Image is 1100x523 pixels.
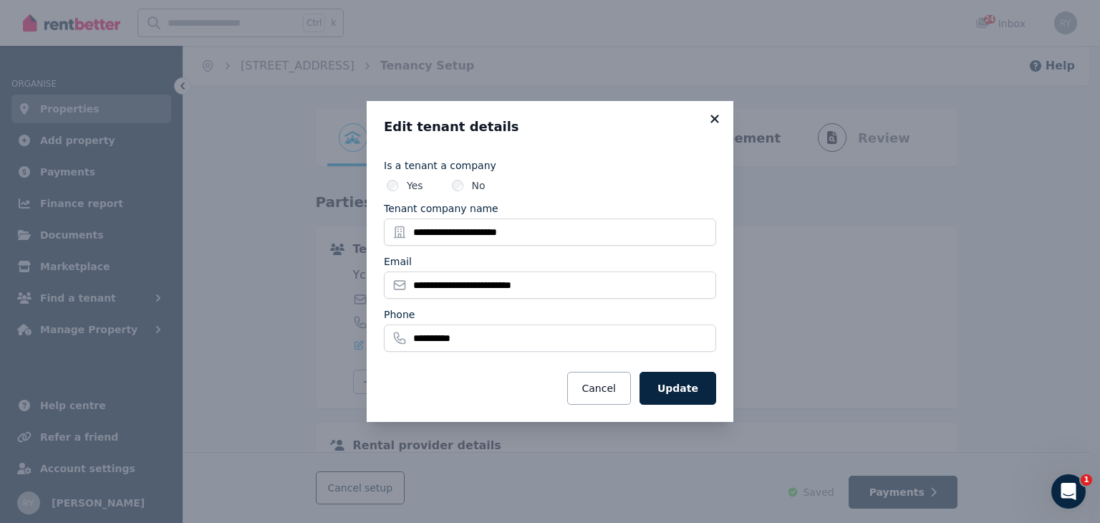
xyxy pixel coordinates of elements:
[384,254,412,269] label: Email
[1051,474,1086,509] iframe: Intercom live chat
[384,158,716,173] label: Is a tenant a company
[384,118,716,135] h3: Edit tenant details
[1081,474,1092,486] span: 1
[384,201,498,216] label: Tenant company name
[407,178,423,193] label: Yes
[384,307,415,322] label: Phone
[472,178,486,193] label: No
[567,372,631,405] button: Cancel
[640,372,716,405] button: Update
